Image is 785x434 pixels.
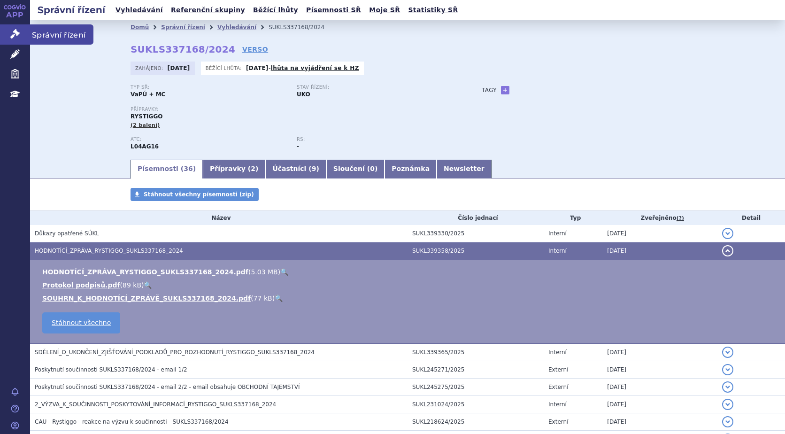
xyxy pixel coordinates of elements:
th: Typ [544,211,602,225]
span: 2 [251,165,255,172]
td: SUKL339365/2025 [408,343,544,361]
a: SOUHRN_K_HODNOTÍCÍ_ZPRÁVĚ_SUKLS337168_2024.pdf [42,294,251,302]
a: 🔍 [275,294,283,302]
a: Vyhledávání [217,24,256,31]
td: SUKL218624/2025 [408,413,544,431]
span: CAU - Rystiggo - reakce na výzvu k součinnosti - SUKLS337168/2024 [35,418,229,425]
a: Statistiky SŘ [405,4,461,16]
a: 🔍 [144,281,152,289]
span: Běžící lhůta: [206,64,244,72]
td: [DATE] [602,413,717,431]
li: SUKLS337168/2024 [269,20,337,34]
span: (2 balení) [131,122,160,128]
span: Důkazy opatřené SÚKL [35,230,99,237]
span: Externí [548,418,568,425]
a: Písemnosti (36) [131,160,203,178]
a: Newsletter [437,160,492,178]
th: Číslo jednací [408,211,544,225]
td: [DATE] [602,379,717,396]
td: SUKL339358/2025 [408,242,544,260]
a: HODNOTÍCÍ_ZPRÁVA_RYSTIGGO_SUKLS337168_2024.pdf [42,268,248,276]
td: SUKL245271/2025 [408,361,544,379]
a: Moje SŘ [366,4,403,16]
span: Interní [548,401,567,408]
button: detail [722,416,733,427]
a: Písemnosti SŘ [303,4,364,16]
p: Stav řízení: [297,85,454,90]
a: Domů [131,24,149,31]
a: + [501,86,509,94]
button: detail [722,228,733,239]
p: ATC: [131,137,287,142]
span: Zahájeno: [135,64,165,72]
span: Interní [548,230,567,237]
a: Účastníci (9) [265,160,326,178]
th: Detail [717,211,785,225]
span: 9 [312,165,316,172]
strong: VaPÚ + MC [131,91,165,98]
li: ( ) [42,294,776,303]
span: Interní [548,248,567,254]
p: Přípravky: [131,107,463,112]
span: Správní řízení [30,24,93,44]
strong: [DATE] [168,65,190,71]
button: detail [722,381,733,393]
a: lhůta na vyjádření se k HZ [271,65,359,71]
th: Zveřejněno [602,211,717,225]
span: HODNOTÍCÍ_ZPRÁVA_RYSTIGGO_SUKLS337168_2024 [35,248,183,254]
button: detail [722,399,733,410]
a: Stáhnout všechny písemnosti (zip) [131,188,259,201]
strong: - [297,143,299,150]
strong: [DATE] [246,65,269,71]
td: [DATE] [602,396,717,413]
a: Správní řízení [161,24,205,31]
button: detail [722,364,733,375]
a: Běžící lhůty [250,4,301,16]
h2: Správní řízení [30,3,113,16]
button: detail [722,347,733,358]
li: ( ) [42,267,776,277]
p: - [246,64,359,72]
td: [DATE] [602,343,717,361]
span: Poskytnutí součinnosti SUKLS337168/2024 - email 1/2 [35,366,187,373]
td: [DATE] [602,225,717,242]
td: SUKL245275/2025 [408,379,544,396]
a: Stáhnout všechno [42,312,120,333]
h3: Tagy [482,85,497,96]
strong: ROZANOLIXIZUMAB [131,143,159,150]
td: SUKL231024/2025 [408,396,544,413]
a: VERSO [242,45,268,54]
a: Protokol podpisů.pdf [42,281,120,289]
strong: SUKLS337168/2024 [131,44,235,55]
button: detail [722,245,733,256]
td: SUKL339330/2025 [408,225,544,242]
p: Typ SŘ: [131,85,287,90]
a: Vyhledávání [113,4,166,16]
span: Externí [548,384,568,390]
span: Interní [548,349,567,356]
p: RS: [297,137,454,142]
span: 77 kB [254,294,272,302]
td: [DATE] [602,242,717,260]
span: Stáhnout všechny písemnosti (zip) [144,191,254,198]
strong: UKO [297,91,310,98]
span: 36 [184,165,192,172]
span: 89 kB [123,281,141,289]
abbr: (?) [677,215,684,222]
span: 2_VÝZVA_K_SOUČINNOSTI_POSKYTOVÁNÍ_INFORMACÍ_RYSTIGGO_SUKLS337168_2024 [35,401,276,408]
a: Přípravky (2) [203,160,265,178]
span: Poskytnutí součinnosti SUKLS337168/2024 - email 2/2 - email obsahuje OBCHODNÍ TAJEMSTVÍ [35,384,300,390]
span: 5.03 MB [251,268,277,276]
a: 🔍 [280,268,288,276]
span: SDĚLENÍ_O_UKONČENÍ_ZJIŠŤOVÁNÍ_PODKLADŮ_PRO_ROZHODNUTÍ_RYSTIGGO_SUKLS337168_2024 [35,349,315,356]
li: ( ) [42,280,776,290]
span: 0 [370,165,375,172]
a: Referenční skupiny [168,4,248,16]
a: Sloučení (0) [326,160,385,178]
th: Název [30,211,408,225]
span: Externí [548,366,568,373]
a: Poznámka [385,160,437,178]
td: [DATE] [602,361,717,379]
span: RYSTIGGO [131,113,162,120]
